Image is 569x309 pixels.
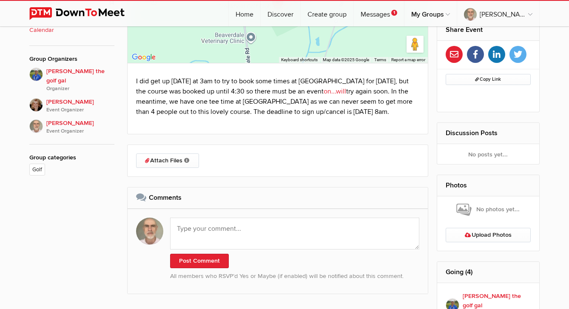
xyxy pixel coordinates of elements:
[170,254,229,268] button: Post Comment
[407,36,424,53] button: Drag Pegman onto the map to open Street View
[29,153,114,162] div: Group categories
[323,57,369,62] span: Map data ©2025 Google
[457,1,539,26] a: [PERSON_NAME]
[46,67,114,93] span: [PERSON_NAME] the golf gal
[46,128,114,135] i: Event Organizer
[374,57,386,62] a: Terms (opens in new tab)
[136,187,419,208] h2: Comments
[46,85,114,93] i: Organizer
[136,76,419,117] p: I did get up [DATE] at 3am to try to book some times at [GEOGRAPHIC_DATA] for [DATE], but the cou...
[446,181,467,190] a: Photos
[446,262,531,282] h2: Going (4)
[404,1,457,26] a: My Groups
[261,1,300,26] a: Discover
[29,93,114,114] a: [PERSON_NAME]Event Organizer
[29,68,43,81] img: Beth the golf gal
[46,106,114,114] i: Event Organizer
[354,1,404,26] a: Messages1
[29,26,54,35] b: Calendar
[29,68,114,93] a: [PERSON_NAME] the golf galOrganizer
[229,1,260,26] a: Home
[391,10,397,16] span: 1
[46,119,114,136] span: [PERSON_NAME]
[446,74,531,85] button: Copy Link
[130,52,158,63] a: Open this area in Google Maps (opens a new window)
[324,87,346,96] a: on...will
[29,114,114,136] a: [PERSON_NAME]Event Organizer
[29,98,43,112] img: Caroline Nesbitt
[281,57,318,63] button: Keyboard shortcuts
[29,7,138,20] img: DownToMeet
[446,20,531,40] h2: Share Event
[29,119,43,133] img: Greg Mais
[456,202,520,217] span: No photos yet...
[437,144,540,164] div: No posts yet...
[29,54,114,64] div: Group Organizers
[46,97,114,114] span: [PERSON_NAME]
[29,26,114,35] a: Calendar
[136,153,199,168] a: Attach Files
[130,52,158,63] img: Google
[391,57,425,62] a: Report a map error
[446,129,498,137] a: Discussion Posts
[475,77,501,82] span: Copy Link
[446,228,531,242] a: Upload Photos
[170,272,419,281] p: All members who RSVP’d Yes or Maybe (if enabled) will be notified about this comment.
[301,1,353,26] a: Create group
